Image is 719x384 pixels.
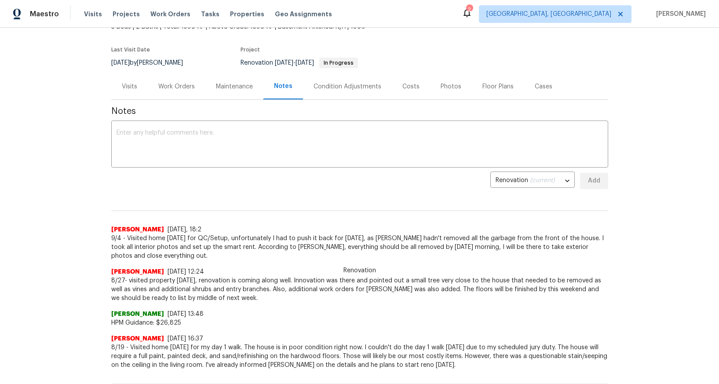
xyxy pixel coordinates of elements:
[111,58,193,68] div: by [PERSON_NAME]
[111,343,608,369] span: 8/19 - Visited home [DATE] for my day 1 walk. The house is in poor condition right now. I couldn'...
[158,82,195,91] div: Work Orders
[111,107,608,116] span: Notes
[441,82,461,91] div: Photos
[274,82,292,91] div: Notes
[111,267,164,276] span: [PERSON_NAME]
[150,10,190,18] span: Work Orders
[111,334,164,343] span: [PERSON_NAME]
[111,47,150,52] span: Last Visit Date
[230,10,264,18] span: Properties
[466,5,472,14] div: 2
[653,10,706,18] span: [PERSON_NAME]
[535,82,552,91] div: Cases
[530,177,555,183] span: (current)
[111,225,164,234] span: [PERSON_NAME]
[241,60,358,66] span: Renovation
[84,10,102,18] span: Visits
[111,60,130,66] span: [DATE]
[30,10,59,18] span: Maestro
[338,266,381,275] span: Renovation
[168,227,201,233] span: [DATE], 18:2
[275,60,314,66] span: -
[402,82,420,91] div: Costs
[168,269,204,275] span: [DATE] 12:24
[296,60,314,66] span: [DATE]
[111,318,608,327] span: HPM Guidance: $26,825
[482,82,514,91] div: Floor Plans
[275,10,332,18] span: Geo Assignments
[216,82,253,91] div: Maintenance
[111,310,164,318] span: [PERSON_NAME]
[241,47,260,52] span: Project
[201,11,219,17] span: Tasks
[111,234,608,260] span: 9/4 - Visited home [DATE] for QC/Setup, unfortunately I had to push it back for [DATE], as [PERSO...
[490,170,575,192] div: Renovation (current)
[111,276,608,303] span: 8/27- visited property [DATE], renovation is coming along well. Innovation was there and pointed ...
[275,60,293,66] span: [DATE]
[486,10,611,18] span: [GEOGRAPHIC_DATA], [GEOGRAPHIC_DATA]
[314,82,381,91] div: Condition Adjustments
[113,10,140,18] span: Projects
[168,311,204,317] span: [DATE] 13:48
[320,60,357,66] span: In Progress
[168,336,203,342] span: [DATE] 16:37
[122,82,137,91] div: Visits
